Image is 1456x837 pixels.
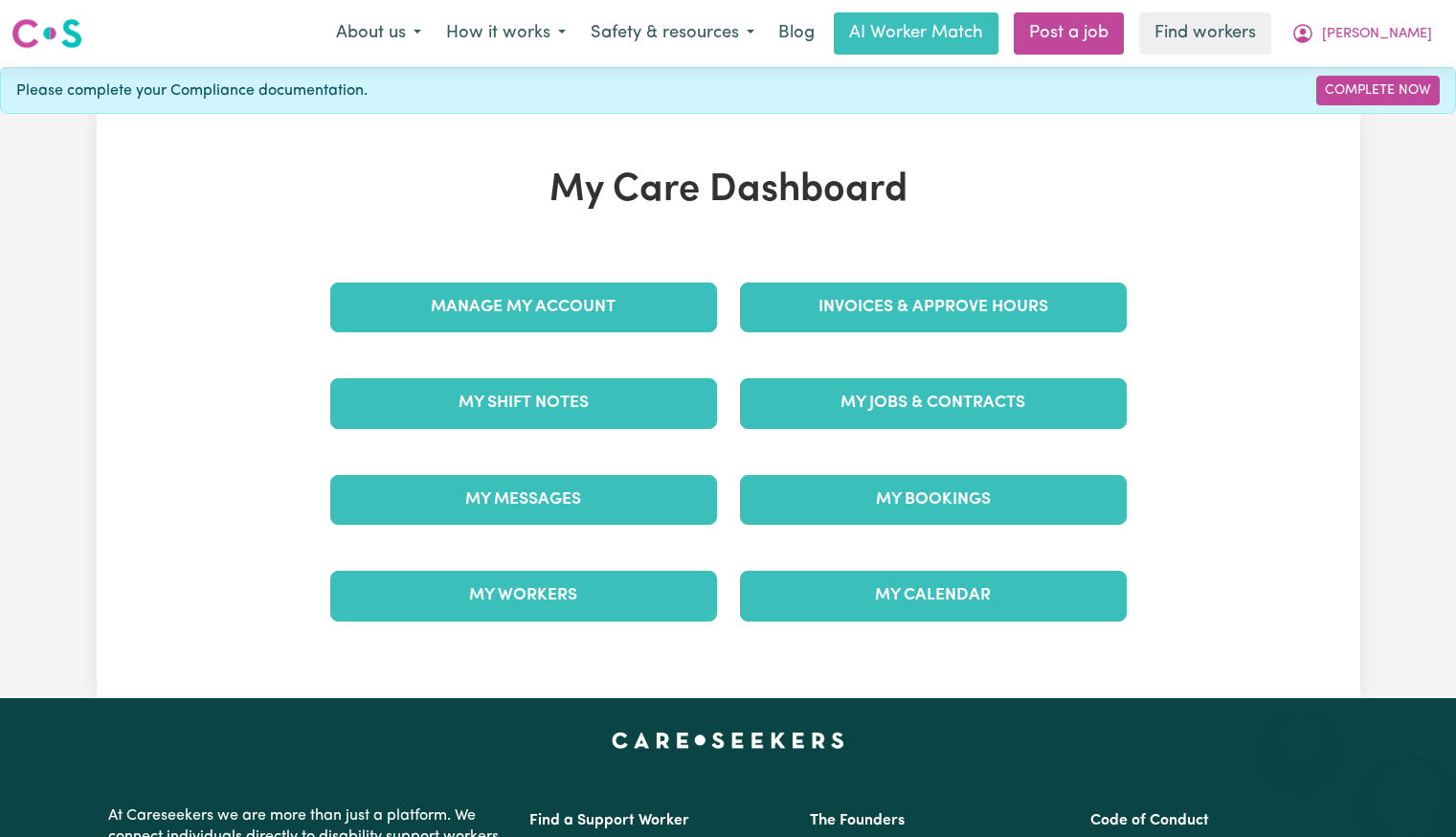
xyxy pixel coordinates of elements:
[740,283,1127,332] a: Invoices & Approve Hours
[1322,24,1432,45] span: [PERSON_NAME]
[319,168,1138,214] h1: My Care Dashboard
[529,813,689,828] a: Find a Support Worker
[330,571,717,621] a: My Workers
[1379,760,1441,822] iframe: Button to launch messaging window
[1279,13,1445,54] button: My Account
[1280,714,1318,753] iframe: Close message
[1014,12,1124,55] a: Post a job
[330,378,717,428] a: My Shift Notes
[810,813,905,828] a: The Founders
[434,13,578,54] button: How it works
[1139,12,1271,55] a: Find workers
[740,571,1127,621] a: My Calendar
[324,13,434,54] button: About us
[330,283,717,332] a: Manage My Account
[1316,76,1440,105] a: Complete Now
[1090,813,1209,828] a: Code of Conduct
[11,16,82,51] img: Careseekers logo
[11,11,82,56] a: Careseekers logo
[834,12,998,55] a: AI Worker Match
[740,475,1127,525] a: My Bookings
[767,12,826,55] a: Blog
[740,378,1127,428] a: My Jobs & Contracts
[612,733,844,748] a: Careseekers home page
[16,79,368,102] span: Please complete your Compliance documentation.
[330,475,717,525] a: My Messages
[578,13,767,54] button: Safety & resources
